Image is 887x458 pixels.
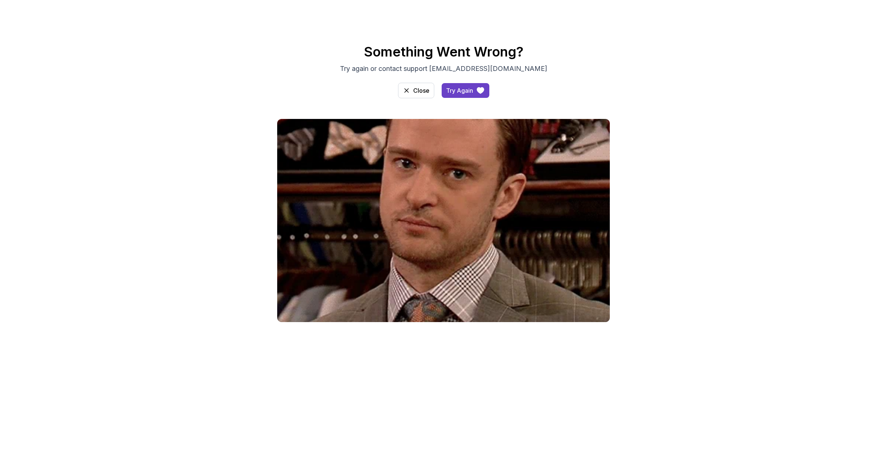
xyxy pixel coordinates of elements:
[413,86,429,95] div: Close
[398,83,434,98] a: access-dashboard
[446,86,473,95] div: Try Again
[185,44,702,59] h2: Something Went Wrong?
[442,83,489,98] a: access-dashboard
[319,64,568,74] p: Try again or contact support [EMAIL_ADDRESS][DOMAIN_NAME]
[277,119,610,322] img: gif
[442,83,489,98] button: Try Again
[398,83,434,98] button: Close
